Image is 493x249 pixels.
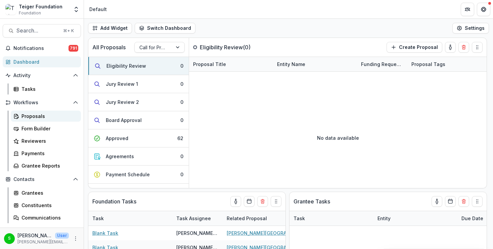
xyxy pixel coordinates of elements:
div: Funding Requested [357,61,407,68]
a: Tasks [11,83,81,95]
button: Delete card [458,196,469,207]
div: Teiger Foundation [19,3,62,10]
div: Task [88,215,108,222]
div: Entity Name [273,61,309,68]
div: Board Approval [106,117,142,124]
div: ⌘ + K [62,27,75,35]
div: Task [88,211,172,226]
p: Grantee Tasks [294,197,330,205]
a: Blank Task [92,230,118,237]
a: Grantees [11,187,81,198]
span: Workflows [13,100,70,106]
button: Open Activity [3,70,81,81]
button: Add Widget [88,23,132,34]
button: Calendar [445,196,456,207]
div: Payments [21,150,76,157]
div: Default [89,6,107,13]
a: [PERSON_NAME][GEOGRAPHIC_DATA] [227,230,303,237]
button: More [72,235,80,243]
a: Grantee Reports [11,160,81,171]
button: Search... [3,24,81,38]
button: Open Data & Reporting [3,226,81,237]
nav: breadcrumb [87,4,109,14]
button: Settings [452,23,489,34]
p: All Proposals [92,43,126,51]
button: Jury Review 10 [88,75,189,93]
button: Open entity switcher [72,3,81,16]
div: Reviewers [21,137,76,144]
span: Foundation [19,10,41,16]
button: Payment Schedule0 [88,166,189,184]
div: Agreements [106,153,134,160]
a: Constituents [11,200,81,211]
div: Grantees [21,189,76,196]
button: Get Help [477,3,490,16]
button: Create Proposal [387,42,442,53]
div: Proposal Tags [407,57,491,71]
button: Board Approval0 [88,111,189,129]
button: toggle-assigned-to-me [445,42,456,53]
button: Delete card [458,42,469,53]
a: Dashboard [3,56,81,67]
button: Drag [271,196,281,207]
div: Proposal Title [189,61,230,68]
span: Notifications [13,46,69,51]
div: Funding Requested [357,57,407,71]
div: Stephanie [8,236,11,241]
a: Proposals [11,111,81,122]
div: Communications [21,214,76,221]
div: Proposal Title [189,57,273,71]
button: Calendar [244,196,255,207]
a: Payments [11,148,81,159]
p: User [55,233,69,239]
p: Foundation Tasks [92,197,136,205]
button: toggle-assigned-to-me [230,196,241,207]
div: Constituents [21,202,76,209]
div: Task Assignee [172,215,215,222]
button: Partners [461,3,474,16]
div: 0 [180,117,183,124]
div: 0 [180,99,183,106]
p: Eligibility Review ( 0 ) [200,43,251,51]
div: Tasks [21,85,76,92]
span: Search... [16,27,59,34]
a: Form Builder [11,123,81,134]
div: 0 [180,171,183,178]
button: Jury Review 20 [88,93,189,111]
div: Jury Review 2 [106,99,139,106]
div: Proposal Tags [407,61,449,68]
button: Switch Dashboard [135,23,195,34]
div: Proposals [21,113,76,120]
div: Related Proposal [223,211,307,226]
div: Jury Review 1 [106,80,138,87]
span: Activity [13,73,70,78]
button: Notifications791 [3,43,81,54]
div: Payment Schedule [106,171,150,178]
button: Agreements0 [88,147,189,166]
div: Task Assignee [172,211,223,226]
div: Grantee Reports [21,162,76,169]
button: Approved62 [88,129,189,147]
div: [PERSON_NAME] ([EMAIL_ADDRESS][DOMAIN_NAME]) [176,230,219,237]
button: Open Contacts [3,174,81,185]
div: 0 [180,62,183,69]
span: Contacts [13,177,70,182]
p: No data available [317,134,359,141]
button: Drag [472,42,483,53]
button: Open Workflows [3,97,81,108]
div: 62 [177,135,183,142]
div: 0 [180,153,183,160]
span: 791 [69,45,78,52]
div: Approved [106,135,128,142]
div: Entity Name [273,57,357,71]
div: Related Proposal [223,215,271,222]
a: Reviewers [11,135,81,146]
button: toggle-assigned-to-me [432,196,442,207]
